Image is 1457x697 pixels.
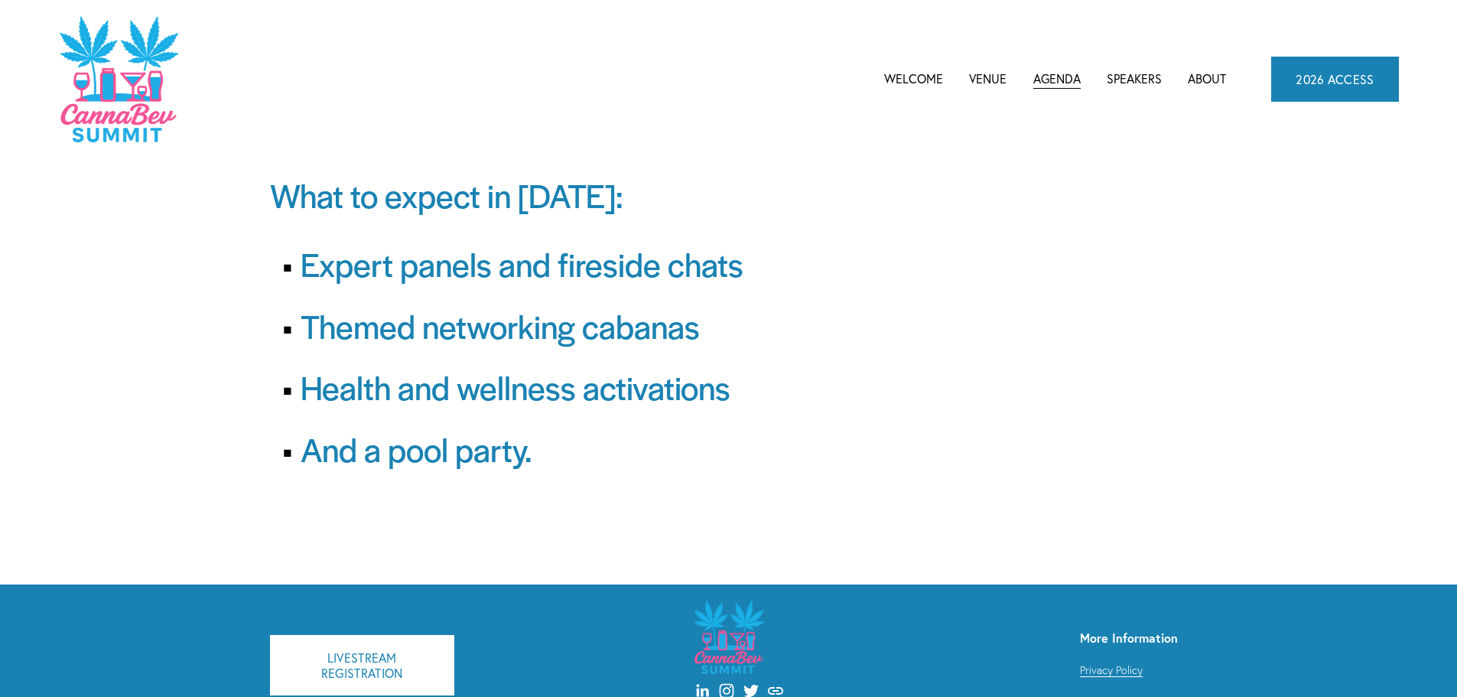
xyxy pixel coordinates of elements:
a: Welcome [884,67,943,90]
span: Expert panels and fireside chats [301,241,743,286]
span: Themed networking cabanas [301,303,700,348]
img: CannaDataCon [58,15,178,144]
a: LIVESTREAM REGISTRATION [270,635,454,695]
a: folder dropdown [1033,67,1081,90]
a: Venue [969,67,1007,90]
strong: More Information [1080,630,1178,646]
span: And a pool party. [301,426,532,471]
span: Health and wellness activations [301,364,730,409]
span: Agenda [1033,69,1081,90]
a: Speakers [1107,67,1162,90]
span: What to expect in [DATE]: [270,172,623,217]
a: About [1188,67,1226,90]
a: 2026 ACCESS [1271,57,1399,101]
a: Privacy Policy [1080,661,1143,679]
